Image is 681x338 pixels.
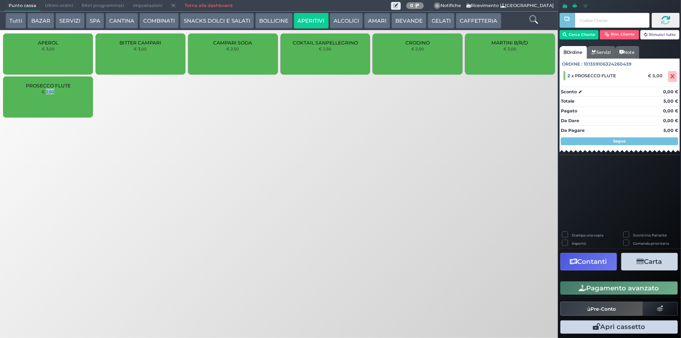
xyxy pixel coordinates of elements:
strong: Pagato [561,108,577,114]
strong: Da Pagare [561,128,585,133]
button: Rimuovi tutto [640,30,680,39]
button: SNACKS DOLCI E SALATI [180,13,254,28]
button: Pre-Conto [560,302,643,316]
span: APEROL [38,40,58,46]
button: APERITIVI [294,13,329,28]
a: Note [615,46,639,59]
strong: 5,00 € [663,128,678,133]
button: Apri cassetto [560,320,678,334]
button: BEVANDE [391,13,427,28]
button: AMARI [364,13,390,28]
a: Servizi [587,46,615,59]
small: € 2,50 [411,46,424,51]
a: Torna alla dashboard [180,0,237,11]
button: Cerca Cliente [560,30,599,39]
label: Scontrino Parlante [633,233,667,238]
span: Punto cassa [4,0,41,11]
label: Asporto [572,241,586,246]
span: CAMPARI SODA [213,40,252,46]
button: ALCOLICI [330,13,363,28]
span: BITTER CAMPARI [119,40,161,46]
input: Codice Cliente [575,13,649,28]
div: € 5,00 [647,73,667,78]
strong: 0,00 € [663,108,678,114]
strong: 5,00 € [663,98,678,104]
small: € 3,00 [134,46,147,51]
span: 0 [434,2,441,9]
label: Stampa una copia [572,233,603,238]
span: 2 x PROSECCO FLUTE [568,73,617,78]
button: Carta [621,253,678,270]
button: Tutti [5,13,26,28]
small: € 2,50 [319,46,331,51]
strong: Totale [561,98,574,104]
span: Ritiri programmati [77,0,128,11]
a: Ordine [560,46,587,59]
button: CAFFETTERIA [456,13,501,28]
button: Rim. Cliente [600,30,639,39]
strong: Da Dare [561,118,579,123]
span: Impostazioni [129,0,167,11]
span: Ordine : [562,61,583,68]
button: Pagamento avanzato [560,281,678,295]
button: Contanti [560,253,617,270]
span: 101359106324260439 [584,61,632,68]
button: COMBINATI [139,13,179,28]
span: PROSECCO FLUTE [26,83,71,89]
strong: Segue [613,139,626,144]
small: € 3,00 [42,46,55,51]
span: CRODINO [405,40,430,46]
span: MARTINI B/R/D [492,40,528,46]
strong: 0,00 € [663,89,678,94]
button: BAZAR [27,13,54,28]
span: Ultimi ordini [41,0,77,11]
small: € 2,50 [42,89,54,94]
b: 0 [410,3,413,8]
button: SERVIZI [55,13,84,28]
label: Comanda prioritaria [633,241,669,246]
small: € 2,50 [227,46,239,51]
button: SPA [86,13,104,28]
button: CANTINA [105,13,138,28]
strong: Sconto [561,89,577,95]
button: GELATI [428,13,455,28]
button: BOLLICINE [255,13,292,28]
span: COKTAIL SANPELLEGRINO [293,40,358,46]
small: € 3,00 [503,46,516,51]
strong: 0,00 € [663,118,678,123]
